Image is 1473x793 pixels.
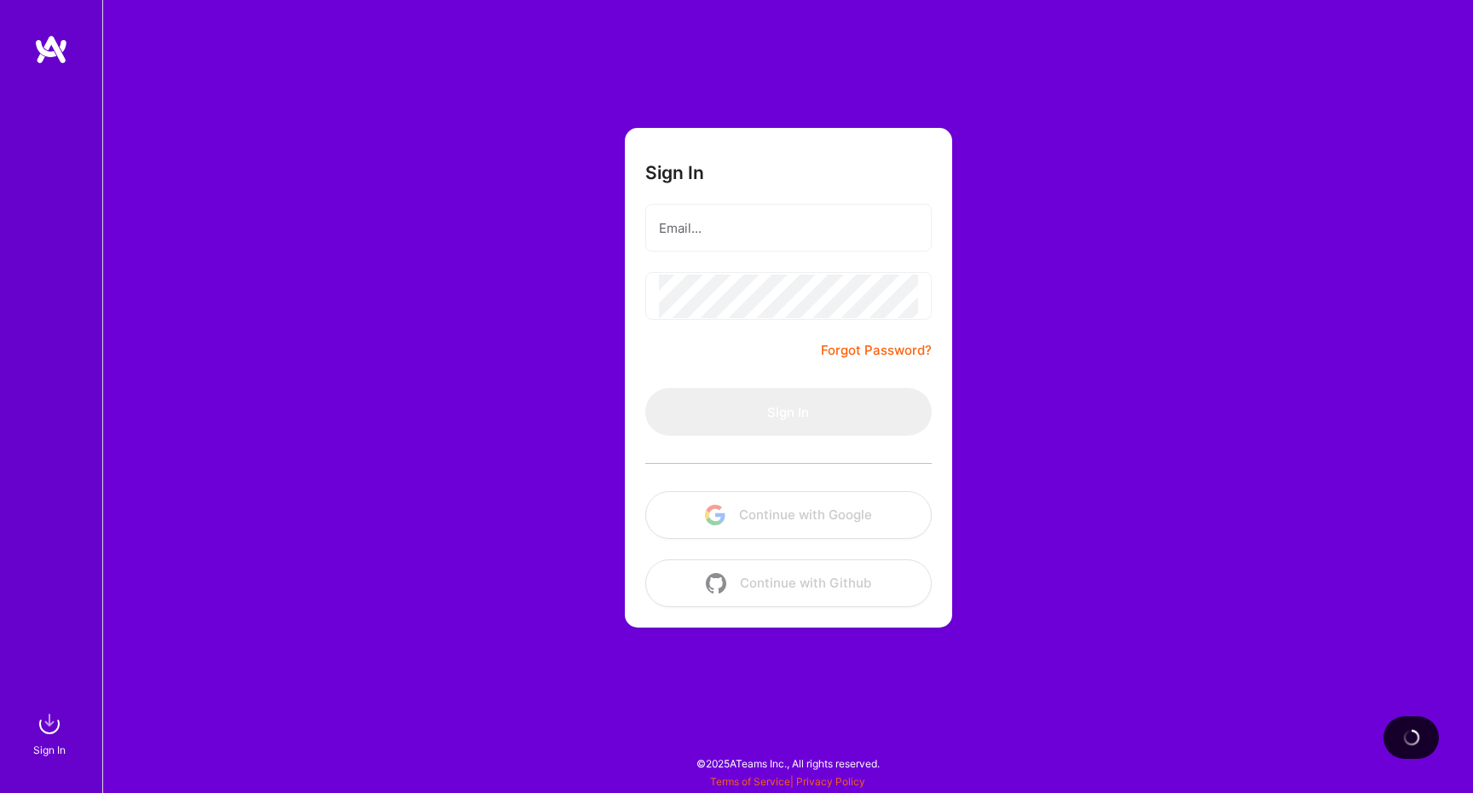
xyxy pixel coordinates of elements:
[32,707,66,741] img: sign in
[34,34,68,65] img: logo
[645,162,704,183] h3: Sign In
[645,559,932,607] button: Continue with Github
[659,206,918,250] input: Email...
[796,775,865,788] a: Privacy Policy
[36,707,66,759] a: sign inSign In
[821,340,932,361] a: Forgot Password?
[705,505,725,525] img: icon
[33,741,66,759] div: Sign In
[102,742,1473,784] div: © 2025 ATeams Inc., All rights reserved.
[645,491,932,539] button: Continue with Google
[645,388,932,436] button: Sign In
[1400,726,1422,749] img: loading
[710,775,865,788] span: |
[710,775,790,788] a: Terms of Service
[706,573,726,593] img: icon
